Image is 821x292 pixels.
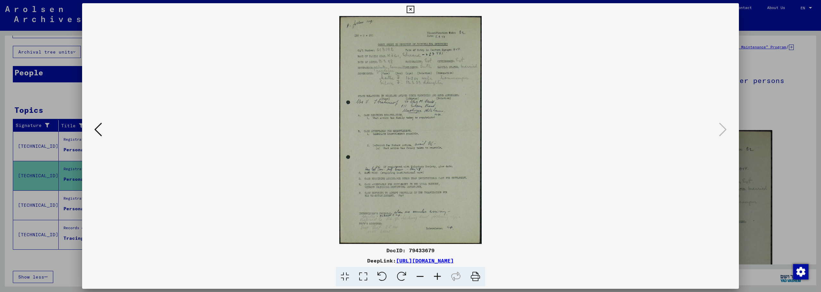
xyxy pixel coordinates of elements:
[104,16,717,244] img: 001.jpg
[82,246,739,254] div: DocID: 79433679
[793,264,808,279] img: Change consent
[793,264,808,279] div: Change consent
[82,257,739,264] div: DeepLink:
[396,257,454,264] a: [URL][DOMAIN_NAME]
